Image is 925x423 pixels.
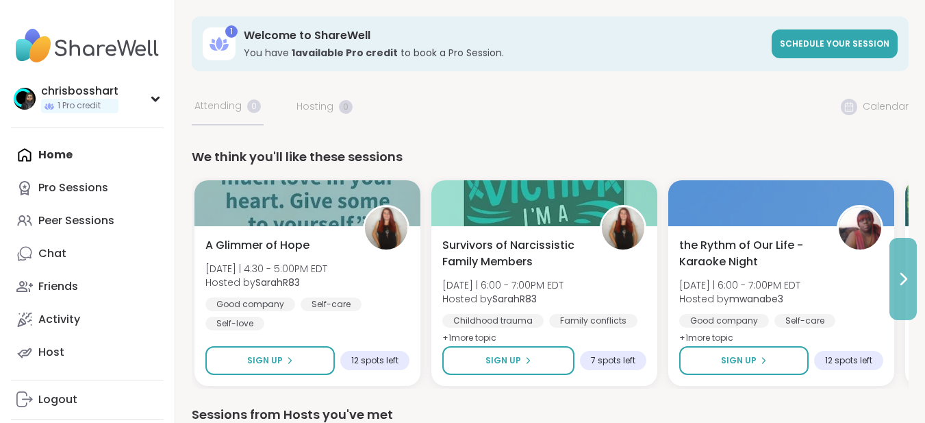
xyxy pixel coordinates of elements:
[38,345,64,360] div: Host
[365,207,407,250] img: SarahR83
[825,355,872,366] span: 12 spots left
[38,392,77,407] div: Logout
[351,355,398,366] span: 12 spots left
[244,46,763,60] h3: You have to book a Pro Session.
[602,207,644,250] img: SarahR83
[38,279,78,294] div: Friends
[38,180,108,195] div: Pro Sessions
[679,278,800,292] span: [DATE] | 6:00 - 7:00PM EDT
[205,317,264,330] div: Self-love
[729,292,783,306] b: mwanabe3
[247,354,283,367] span: Sign Up
[11,171,164,204] a: Pro Sessions
[839,207,881,250] img: mwanabe3
[225,25,238,38] div: 1
[11,383,164,416] a: Logout
[41,84,118,99] div: chrisbosshart
[485,354,521,367] span: Sign Up
[292,46,398,60] b: 1 available Pro credit
[205,298,295,311] div: Good company
[442,314,544,328] div: Childhood trauma
[11,22,164,70] img: ShareWell Nav Logo
[679,237,822,270] span: the Rythm of Our Life - Karaoke Night
[58,100,101,112] span: 1 Pro credit
[774,314,835,328] div: Self-care
[721,354,757,367] span: Sign Up
[772,29,898,58] a: Schedule your session
[205,262,327,276] span: [DATE] | 4:30 - 5:00PM EDT
[192,147,909,167] div: We think you'll like these sessions
[38,246,66,261] div: Chat
[205,237,309,254] span: A Glimmer of Hope
[679,346,809,375] button: Sign Up
[591,355,635,366] span: 7 spots left
[14,88,36,110] img: chrisbosshart
[442,237,585,270] span: Survivors of Narcissistic Family Members
[205,276,327,289] span: Hosted by
[11,336,164,369] a: Host
[38,312,80,327] div: Activity
[679,292,800,306] span: Hosted by
[38,213,114,228] div: Peer Sessions
[492,292,537,306] b: SarahR83
[11,303,164,336] a: Activity
[244,28,763,43] h3: Welcome to ShareWell
[301,298,362,311] div: Self-care
[679,314,769,328] div: Good company
[442,278,563,292] span: [DATE] | 6:00 - 7:00PM EDT
[442,346,574,375] button: Sign Up
[255,276,300,289] b: SarahR83
[11,270,164,303] a: Friends
[11,237,164,270] a: Chat
[442,292,563,306] span: Hosted by
[780,38,889,49] span: Schedule your session
[549,314,637,328] div: Family conflicts
[11,204,164,237] a: Peer Sessions
[205,346,335,375] button: Sign Up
